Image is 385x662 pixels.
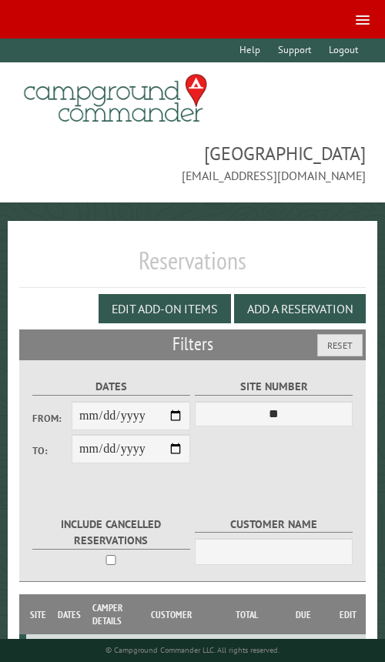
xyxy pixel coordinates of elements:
button: Edit Add-on Items [99,294,231,323]
th: Edit [330,594,366,634]
th: Customer [125,594,216,634]
span: [GEOGRAPHIC_DATA] [EMAIL_ADDRESS][DOMAIN_NAME] [19,141,366,184]
label: Include Cancelled Reservations [32,516,190,550]
label: Dates [32,378,190,396]
img: Campground Commander [19,69,212,129]
small: © Campground Commander LLC. All rights reserved. [105,645,280,655]
label: Site Number [195,378,353,396]
th: Due [276,594,330,634]
h2: Filters [19,329,366,359]
button: Add a Reservation [234,294,366,323]
th: Site [26,594,49,634]
a: Logout [322,38,366,62]
label: To: [32,443,72,458]
label: From: [32,411,72,426]
th: Camper Details [89,594,126,634]
th: Total [217,594,276,634]
th: Dates [49,594,89,634]
label: Customer Name [195,516,353,533]
button: Reset [317,334,363,356]
a: Help [232,38,267,62]
h1: Reservations [19,246,366,288]
a: Support [271,38,319,62]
